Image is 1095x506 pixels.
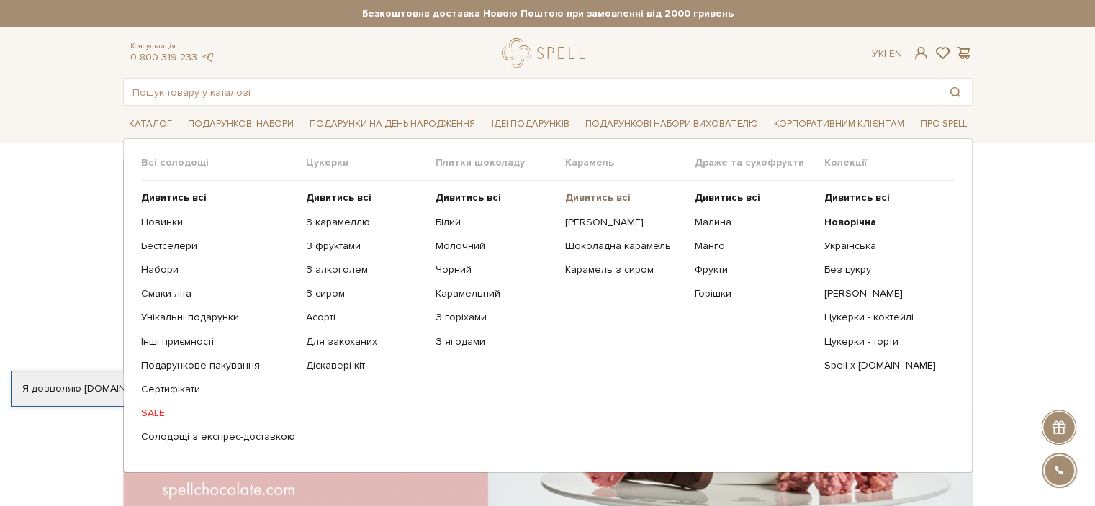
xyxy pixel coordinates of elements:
a: Дивитись всі [141,191,295,204]
a: Карамельний [436,287,554,300]
a: Дивитись всі [436,191,554,204]
a: Для закоханих [306,335,425,348]
a: Українська [824,240,943,253]
a: Дивитись всі [306,191,425,204]
a: Ідеї подарунків [485,113,574,135]
a: telegram [201,51,215,63]
button: Пошук товару у каталозі [939,79,972,105]
a: Spell x [DOMAIN_NAME] [824,359,943,372]
a: Асорті [306,311,425,324]
a: Чорний [436,263,554,276]
a: Новорічна [824,216,943,229]
b: Дивитись всі [824,191,890,204]
a: Шоколадна карамель [565,240,684,253]
a: Подарункове пакування [141,359,295,372]
b: Дивитись всі [306,191,371,204]
b: Дивитись всі [141,191,207,204]
span: Драже та сухофрукти [695,156,824,169]
a: Молочний [436,240,554,253]
span: Плитки шоколаду [436,156,565,169]
a: З горіхами [436,311,554,324]
a: З карамеллю [306,216,425,229]
strong: Безкоштовна доставка Новою Поштою при замовленні від 2000 гривень [123,7,973,20]
span: Всі солодощі [141,156,306,169]
a: З алкоголем [306,263,425,276]
a: Цукерки - торти [824,335,943,348]
a: Каталог [123,113,178,135]
a: Подарункові набори вихователю [580,112,764,136]
a: Горішки [695,287,814,300]
a: З сиром [306,287,425,300]
a: Без цукру [824,263,943,276]
a: Смаки літа [141,287,295,300]
a: Подарунки на День народження [304,113,481,135]
div: Каталог [123,138,973,472]
a: Сертифікати [141,383,295,396]
a: Фрукти [695,263,814,276]
a: En [889,48,902,60]
a: Подарункові набори [182,113,299,135]
a: [PERSON_NAME] [824,287,943,300]
span: Цукерки [306,156,436,169]
div: Я дозволяю [DOMAIN_NAME] використовувати [12,382,402,395]
b: Новорічна [824,216,876,228]
a: Унікальні подарунки [141,311,295,324]
div: Ук [872,48,902,60]
span: | [884,48,886,60]
a: Бестселери [141,240,295,253]
a: Набори [141,263,295,276]
a: Дивитись всі [565,191,684,204]
b: Дивитись всі [565,191,631,204]
a: Манго [695,240,814,253]
a: 0 800 319 233 [130,51,197,63]
b: Дивитись всі [436,191,501,204]
a: Солодощі з експрес-доставкою [141,430,295,443]
a: З ягодами [436,335,554,348]
a: Інші приємності [141,335,295,348]
b: Дивитись всі [695,191,760,204]
a: Діскавері кіт [306,359,425,372]
a: Про Spell [914,113,972,135]
a: Цукерки - коктейлі [824,311,943,324]
a: З фруктами [306,240,425,253]
input: Пошук товару у каталозі [124,79,939,105]
a: Білий [436,216,554,229]
a: Корпоративним клієнтам [768,112,910,136]
a: SALE [141,407,295,420]
a: Карамель з сиром [565,263,684,276]
a: Дивитись всі [695,191,814,204]
a: logo [502,38,592,68]
span: Карамель [565,156,695,169]
a: Новинки [141,216,295,229]
span: Колекції [824,156,954,169]
a: Малина [695,216,814,229]
a: Дивитись всі [824,191,943,204]
a: [PERSON_NAME] [565,216,684,229]
span: Консультація: [130,42,215,51]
